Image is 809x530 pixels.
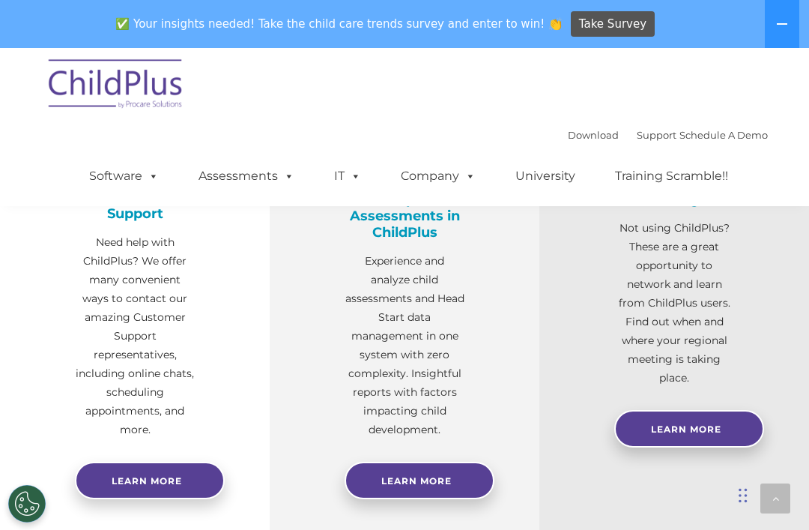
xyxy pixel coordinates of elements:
[345,462,494,499] a: Learn More
[568,129,619,141] a: Download
[557,368,809,530] iframe: Chat Widget
[112,475,182,487] span: Learn more
[500,161,590,191] a: University
[74,161,174,191] a: Software
[41,49,191,124] img: ChildPlus by Procare Solutions
[184,161,309,191] a: Assessments
[75,462,225,499] a: Learn more
[679,129,768,141] a: Schedule A Demo
[75,233,195,439] p: Need help with ChildPlus? We offer many convenient ways to contact our amazing Customer Support r...
[381,475,452,487] span: Learn More
[319,161,376,191] a: IT
[579,11,646,37] span: Take Survey
[386,161,491,191] a: Company
[637,129,676,141] a: Support
[345,175,464,241] h4: Child Development Assessments in ChildPlus
[568,129,768,141] font: |
[345,252,464,439] p: Experience and analyze child assessments and Head Start data management in one system with zero c...
[739,473,748,518] div: Drag
[110,10,569,39] span: ✅ Your insights needed! Take the child care trends survey and enter to win! 👏
[8,485,46,523] button: Cookies Settings
[614,219,734,388] p: Not using ChildPlus? These are a great opportunity to network and learn from ChildPlus users. Fin...
[600,161,743,191] a: Training Scramble!!
[571,11,655,37] a: Take Survey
